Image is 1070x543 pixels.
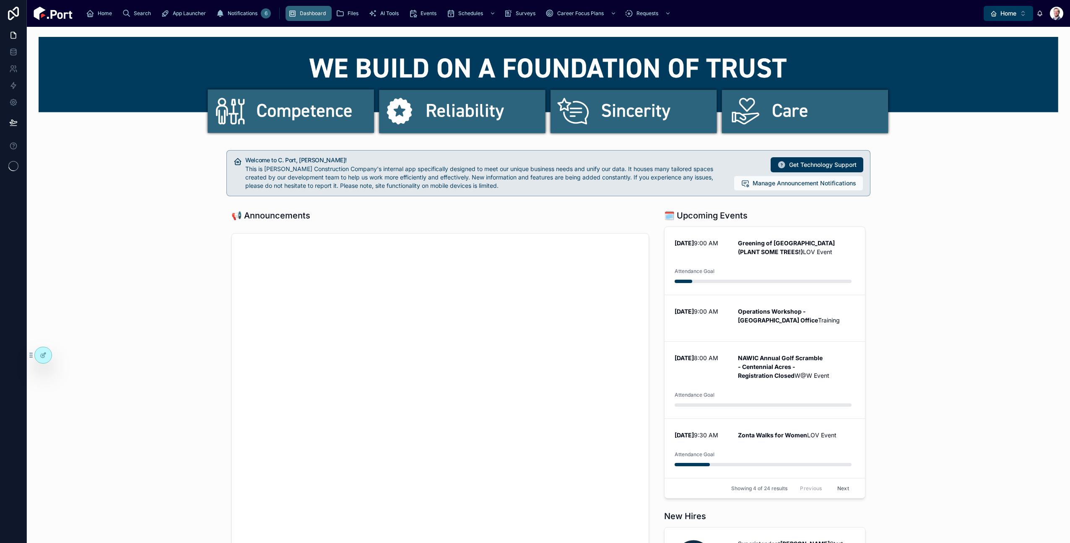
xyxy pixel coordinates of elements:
h1: 🗓️ Upcoming Events [664,210,748,221]
p: 8:00 AM [675,353,728,362]
span: Attendance Goal [675,451,855,458]
p: 9:30 AM [675,431,728,439]
span: Files [348,10,358,17]
a: [DATE]8:00 AMNAWIC Annual Golf Scramble - Centennial Acres - Registration ClosedW@W EventAttendan... [665,341,865,418]
a: Files [333,6,364,21]
strong: [DATE] [675,431,694,439]
strong: Zonta Walks for Women [738,431,807,439]
span: Requests [636,10,658,17]
a: Search [119,6,157,21]
button: Get Technology Support [771,157,863,172]
h1: New Hires [664,510,706,522]
p: W@W Event [738,353,855,380]
span: Attendance Goal [675,268,855,275]
span: Showing 4 of 24 results [731,485,787,492]
strong: Greening of [GEOGRAPHIC_DATA] (PLANT SOME TREES!) [738,239,836,255]
p: Training [738,307,855,325]
a: Notifications6 [213,6,273,21]
span: App Launcher [173,10,206,17]
button: Manage Announcement Notifications [734,176,863,191]
button: Next [831,482,855,495]
strong: Operations Workshop - [GEOGRAPHIC_DATA] Office [738,308,818,324]
img: 22972-cportbannew_topban3-02.png [39,37,1058,137]
span: Events [421,10,436,17]
strong: [DATE] [675,308,694,315]
strong: NAWIC Annual Golf Scramble - Centennial Acres - Registration Closed [738,354,824,379]
h5: Welcome to C. Port, Matt! [245,157,727,163]
span: Attendance Goal [675,392,855,398]
p: 9:00 AM [675,239,728,247]
a: AI Tools [366,6,405,21]
a: App Launcher [158,6,212,21]
strong: [DATE] [675,239,694,247]
a: Career Focus Plans [543,6,621,21]
p: 9:00 AM [675,307,728,316]
span: Manage Announcement Notifications [753,179,856,187]
a: [DATE]9:00 AMGreening of [GEOGRAPHIC_DATA] (PLANT SOME TREES!)LOV EventAttendance Goal [665,227,865,295]
button: Select Button [984,6,1033,21]
span: Career Focus Plans [557,10,604,17]
span: This is [PERSON_NAME] Construction Company's internal app specifically designed to meet our uniqu... [245,165,713,189]
span: Home [98,10,112,17]
p: LOV Event [738,239,855,256]
div: This is Clark Construction Company's internal app specifically designed to meet our unique busine... [245,165,727,190]
a: Home [83,6,118,21]
span: Surveys [516,10,535,17]
p: LOV Event [738,431,855,439]
a: [DATE]9:30 AMZonta Walks for WomenLOV EventAttendance Goal [665,418,865,478]
div: scrollable content [79,4,984,23]
span: Get Technology Support [789,161,857,169]
a: Events [406,6,442,21]
span: Dashboard [300,10,326,17]
span: Home [1000,9,1016,18]
a: [DATE]9:00 AMOperations Workshop - [GEOGRAPHIC_DATA] OfficeTraining [665,295,865,341]
img: App logo [34,7,73,20]
a: Schedules [444,6,500,21]
strong: [DATE] [675,354,694,361]
a: Requests [622,6,675,21]
h1: 📢 Announcements [231,210,310,221]
span: Notifications [228,10,257,17]
span: AI Tools [380,10,399,17]
div: 6 [261,8,271,18]
a: Dashboard [286,6,332,21]
span: Search [134,10,151,17]
span: Schedules [458,10,483,17]
a: Surveys [501,6,541,21]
